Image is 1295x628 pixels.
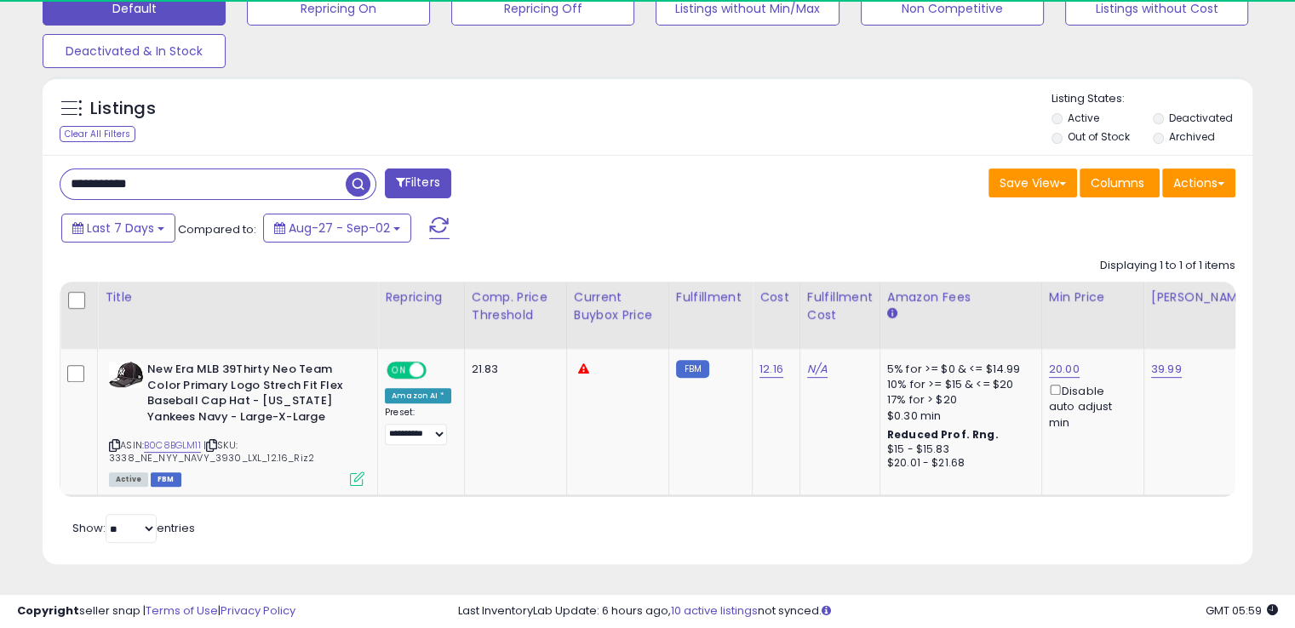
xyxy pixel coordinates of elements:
[385,288,457,306] div: Repricing
[1049,361,1080,378] a: 20.00
[144,438,201,453] a: B0C8BGLM11
[1100,258,1235,274] div: Displaying 1 to 1 of 1 items
[1151,288,1252,306] div: [PERSON_NAME]
[109,362,143,388] img: 51S6O1DeUkL._SL40_.jpg
[988,168,1077,197] button: Save View
[472,288,559,324] div: Comp. Price Threshold
[1206,602,1278,619] span: 2025-09-10 05:59 GMT
[1068,111,1099,125] label: Active
[385,168,451,198] button: Filters
[1151,361,1182,378] a: 39.99
[887,408,1029,424] div: $0.30 min
[263,214,411,243] button: Aug-27 - Sep-02
[17,602,79,619] strong: Copyright
[887,362,1029,377] div: 5% for >= $0 & <= $14.99
[72,520,195,536] span: Show: entries
[60,126,135,142] div: Clear All Filters
[1068,129,1130,144] label: Out of Stock
[146,602,218,619] a: Terms of Use
[671,602,758,619] a: 10 active listings
[574,288,662,324] div: Current Buybox Price
[458,603,1278,619] div: Last InventoryLab Update: 6 hours ago, not synced.
[759,361,783,378] a: 12.16
[1091,174,1144,191] span: Columns
[109,362,364,484] div: ASIN:
[1049,381,1131,431] div: Disable auto adjust min
[887,442,1029,457] div: $15 - $15.83
[1051,91,1252,107] p: Listing States:
[887,456,1029,471] div: $20.01 - $21.68
[424,363,451,378] span: OFF
[385,388,451,403] div: Amazon AI *
[90,97,156,121] h5: Listings
[289,220,390,237] span: Aug-27 - Sep-02
[472,362,553,377] div: 21.83
[388,363,410,378] span: ON
[887,392,1029,408] div: 17% for > $20
[105,288,370,306] div: Title
[1049,288,1137,306] div: Min Price
[178,221,256,237] span: Compared to:
[887,306,897,322] small: Amazon Fees.
[807,288,873,324] div: Fulfillment Cost
[221,602,295,619] a: Privacy Policy
[807,361,828,378] a: N/A
[887,427,999,442] b: Reduced Prof. Rng.
[759,288,793,306] div: Cost
[676,288,745,306] div: Fulfillment
[147,362,354,429] b: New Era MLB 39Thirty Neo Team Color Primary Logo Strech Fit Flex Baseball Cap Hat - [US_STATE] Ya...
[385,407,451,445] div: Preset:
[887,377,1029,392] div: 10% for >= $15 & <= $20
[1162,168,1235,197] button: Actions
[1168,111,1232,125] label: Deactivated
[109,438,314,464] span: | SKU: 3338_NE_NYY_NAVY_3930_LXL_12.16_Riz2
[1080,168,1160,197] button: Columns
[1168,129,1214,144] label: Archived
[676,360,709,378] small: FBM
[87,220,154,237] span: Last 7 Days
[109,472,148,487] span: All listings currently available for purchase on Amazon
[151,472,181,487] span: FBM
[61,214,175,243] button: Last 7 Days
[43,34,226,68] button: Deactivated & In Stock
[17,603,295,619] div: seller snap | |
[887,288,1034,306] div: Amazon Fees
